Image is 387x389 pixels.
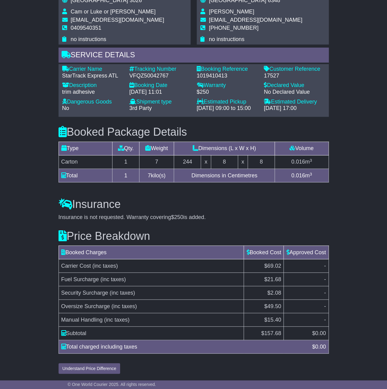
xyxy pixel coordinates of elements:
div: No Declared Value [264,89,325,96]
span: - [324,303,326,309]
td: 7 [139,155,174,169]
button: Understand Price Difference [59,363,120,374]
td: kilo(s) [139,169,174,182]
h3: Booked Package Details [59,126,329,138]
span: Oversize Surcharge [61,303,110,309]
span: © One World Courier 2025. All rights reserved. [68,382,156,387]
h3: Insurance [59,198,329,210]
div: StarTrack Express ATL [62,73,123,79]
td: x [201,155,211,169]
td: $ [284,327,328,340]
span: no instructions [209,36,245,42]
span: Carrier Cost [61,262,91,269]
span: no instructions [71,36,106,42]
div: Booking Reference [197,66,258,73]
div: $ [309,342,329,351]
td: Weight [139,142,174,155]
span: 3rd Party [129,105,152,111]
sup: 3 [309,172,312,176]
td: Dimensions (L x W x H) [174,142,275,155]
div: 1019410413 [197,73,258,79]
span: $250 [171,214,183,220]
div: Total charged including taxes [58,342,309,351]
span: $15.40 [264,316,281,323]
span: - [324,289,326,296]
td: Subtotal [59,327,244,340]
sup: 3 [309,158,312,163]
div: Service Details [59,47,329,64]
div: $250 [197,89,258,96]
div: Estimated Pickup [197,99,258,105]
span: Fuel Surcharge [61,276,99,282]
div: Booking Date [129,82,191,89]
div: Carrier Name [62,66,123,73]
td: Booked Charges [59,246,244,259]
span: - [324,276,326,282]
div: Declared Value [264,82,325,89]
td: 8 [248,155,275,169]
td: m [275,155,328,169]
td: $ [244,327,284,340]
span: [PERSON_NAME] [209,9,254,15]
td: Type [59,142,112,155]
span: [PHONE_NUMBER] [209,25,259,31]
div: Warranty [197,82,258,89]
span: (inc taxes) [104,316,130,323]
td: Total [59,169,112,182]
div: Insurance is not requested. Warranty covering is added. [59,214,329,221]
span: 157.68 [264,330,281,336]
td: Volume [275,142,328,155]
td: 1 [112,155,139,169]
div: trim adhesive [62,89,123,96]
div: VFQZ50042767 [129,73,191,79]
td: 8 [211,155,238,169]
span: 0409540351 [71,25,101,31]
span: 0.016 [291,159,305,165]
td: Approved Cost [284,246,328,259]
span: 7 [148,172,151,178]
span: $49.50 [264,303,281,309]
span: Manual Handling [61,316,103,323]
div: Description [62,82,123,89]
span: $69.02 [264,262,281,269]
span: (inc taxes) [93,262,118,269]
div: Tracking Number [129,66,191,73]
div: Customer Reference [264,66,325,73]
span: Security Surcharge [61,289,108,296]
div: 17527 [264,73,325,79]
span: 0.00 [315,330,326,336]
td: Booked Cost [244,246,284,259]
span: No [62,105,69,111]
span: $2.08 [267,289,281,296]
td: x [238,155,248,169]
div: [DATE] 17:00 [264,105,325,112]
div: Dangerous Goods [62,99,123,105]
span: [EMAIL_ADDRESS][DOMAIN_NAME] [209,17,302,23]
td: Dimensions in Centimetres [174,169,275,182]
h3: Price Breakdown [59,230,329,242]
td: m [275,169,328,182]
div: [DATE] 09:00 to 15:00 [197,105,258,112]
td: 244 [174,155,201,169]
span: - [324,316,326,323]
span: (inc taxes) [110,289,135,296]
div: Shipment type [129,99,191,105]
span: (inc taxes) [112,303,137,309]
span: [EMAIL_ADDRESS][DOMAIN_NAME] [71,17,164,23]
span: $21.68 [264,276,281,282]
td: Qty. [112,142,139,155]
div: Estimated Delivery [264,99,325,105]
span: - [324,262,326,269]
span: 0.00 [315,343,326,349]
div: [DATE] 11:01 [129,89,191,96]
span: (inc taxes) [101,276,126,282]
td: Carton [59,155,112,169]
td: 1 [112,169,139,182]
span: 0.016 [291,172,305,178]
span: Cam or Luke or [PERSON_NAME] [71,9,156,15]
